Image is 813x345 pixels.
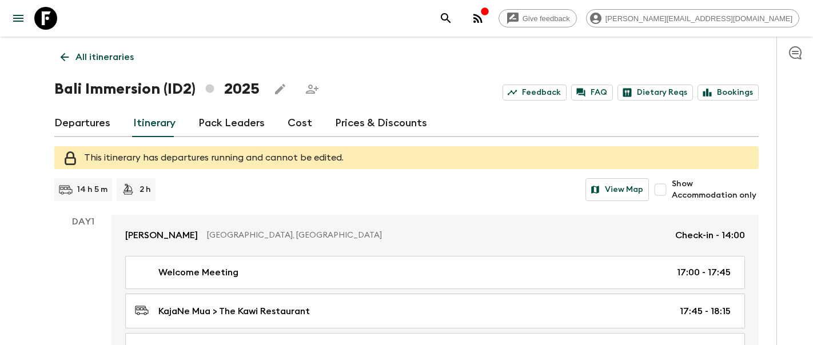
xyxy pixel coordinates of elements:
[198,110,265,137] a: Pack Leaders
[672,178,759,201] span: Show Accommodation only
[125,228,198,242] p: [PERSON_NAME]
[617,85,693,101] a: Dietary Reqs
[158,266,238,279] p: Welcome Meeting
[207,230,666,241] p: [GEOGRAPHIC_DATA], [GEOGRAPHIC_DATA]
[571,85,613,101] a: FAQ
[158,304,310,318] p: KajaNe Mua > The Kawi Restaurant
[503,85,567,101] a: Feedback
[54,110,110,137] a: Departures
[111,215,759,256] a: [PERSON_NAME][GEOGRAPHIC_DATA], [GEOGRAPHIC_DATA]Check-in - 14:00
[125,256,745,289] a: Welcome Meeting17:00 - 17:45
[75,50,134,64] p: All itineraries
[140,184,151,195] p: 2 h
[499,9,577,27] a: Give feedback
[288,110,312,137] a: Cost
[269,78,292,101] button: Edit this itinerary
[698,85,759,101] a: Bookings
[585,178,649,201] button: View Map
[677,266,731,279] p: 17:00 - 17:45
[435,7,457,30] button: search adventures
[680,304,731,318] p: 17:45 - 18:15
[77,184,107,195] p: 14 h 5 m
[335,110,427,137] a: Prices & Discounts
[54,46,140,69] a: All itineraries
[133,110,176,137] a: Itinerary
[7,7,30,30] button: menu
[516,14,576,23] span: Give feedback
[54,215,111,228] p: Day 1
[84,153,344,162] span: This itinerary has departures running and cannot be edited.
[599,14,799,23] span: [PERSON_NAME][EMAIL_ADDRESS][DOMAIN_NAME]
[125,294,745,328] a: KajaNe Mua > The Kawi Restaurant17:45 - 18:15
[301,78,324,101] span: Share this itinerary
[586,9,799,27] div: [PERSON_NAME][EMAIL_ADDRESS][DOMAIN_NAME]
[54,78,260,101] h1: Bali Immersion (ID2) 2025
[675,228,745,242] p: Check-in - 14:00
